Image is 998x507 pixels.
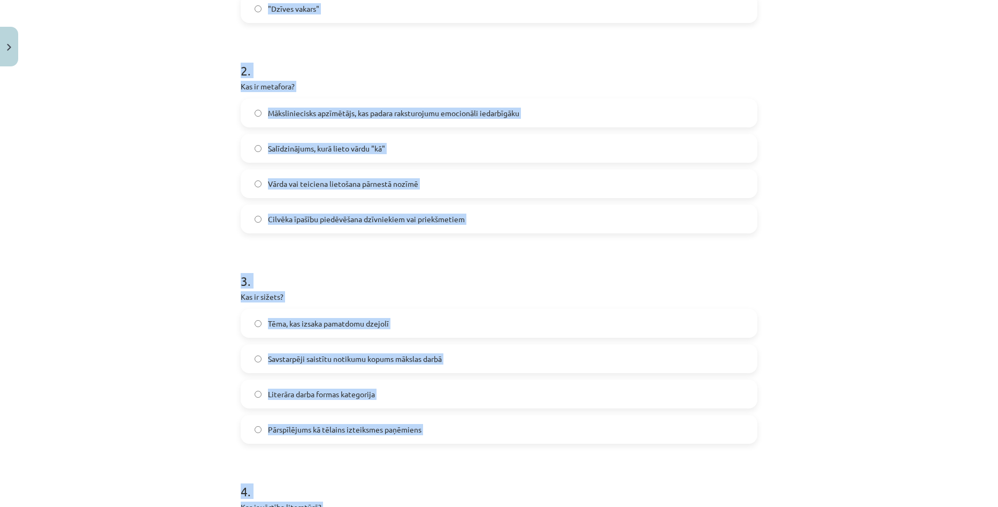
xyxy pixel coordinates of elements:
[241,255,757,288] h1: 3 .
[268,3,319,14] span: "Dzīves vakars"
[255,391,262,398] input: Literāra darba formas kategorija
[255,145,262,152] input: Salīdzinājums, kurā lieto vārdu "kā"
[241,81,757,92] p: Kas ir metafora?
[268,424,421,435] span: Pārspīlējums kā tēlains izteiksmes paņēmiens
[255,426,262,433] input: Pārspīlējums kā tēlains izteiksmes paņēmiens
[255,216,262,223] input: Cilvēka īpašību piedēvēšana dzīvniekiem vai priekšmetiem
[241,44,757,78] h1: 2 .
[268,353,442,365] span: Savstarpēji saistītu notikumu kopums mākslas darbā
[255,320,262,327] input: Tēma, kas izsaka pamatdomu dzejolī
[255,180,262,187] input: Vārda vai teiciena lietošana pārnestā nozīmē
[241,465,757,498] h1: 4 .
[268,108,519,119] span: Māksliniecisks apzīmētājs, kas padara raksturojumu emocionāli iedarbīgāku
[268,178,418,190] span: Vārda vai teiciena lietošana pārnestā nozīmē
[268,318,389,329] span: Tēma, kas izsaka pamatdomu dzejolī
[268,389,375,400] span: Literāra darba formas kategorija
[268,143,385,154] span: Salīdzinājums, kurā lieto vārdu "kā"
[7,44,11,51] img: icon-close-lesson-0947bae3869378f0d4975bcd49f059093ad1ed9edebbc8119c70593378902aed.svg
[255,355,262,362] input: Savstarpēji saistītu notikumu kopums mākslas darbā
[255,5,262,12] input: "Dzīves vakars"
[241,291,757,302] p: Kas ir sižets?
[268,214,465,225] span: Cilvēka īpašību piedēvēšana dzīvniekiem vai priekšmetiem
[255,110,262,117] input: Māksliniecisks apzīmētājs, kas padara raksturojumu emocionāli iedarbīgāku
